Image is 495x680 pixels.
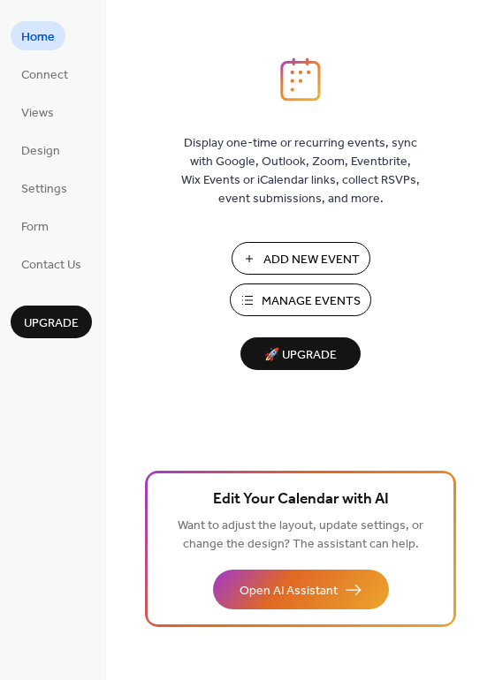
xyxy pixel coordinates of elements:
[11,211,59,240] a: Form
[21,180,67,199] span: Settings
[21,218,49,237] span: Form
[21,256,81,275] span: Contact Us
[21,142,60,161] span: Design
[181,134,420,208] span: Display one-time or recurring events, sync with Google, Outlook, Zoom, Eventbrite, Wix Events or ...
[230,283,371,316] button: Manage Events
[11,173,78,202] a: Settings
[240,337,361,370] button: 🚀 Upgrade
[178,514,423,556] span: Want to adjust the layout, update settings, or change the design? The assistant can help.
[213,570,389,609] button: Open AI Assistant
[262,292,361,311] span: Manage Events
[11,249,92,278] a: Contact Us
[251,344,350,367] span: 🚀 Upgrade
[21,66,68,85] span: Connect
[21,28,55,47] span: Home
[11,135,71,164] a: Design
[24,314,79,333] span: Upgrade
[280,57,321,102] img: logo_icon.svg
[11,59,79,88] a: Connect
[232,242,370,275] button: Add New Event
[11,306,92,338] button: Upgrade
[11,97,65,126] a: Views
[240,582,338,601] span: Open AI Assistant
[213,487,389,512] span: Edit Your Calendar with AI
[11,21,65,50] a: Home
[21,104,54,123] span: Views
[263,251,360,269] span: Add New Event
